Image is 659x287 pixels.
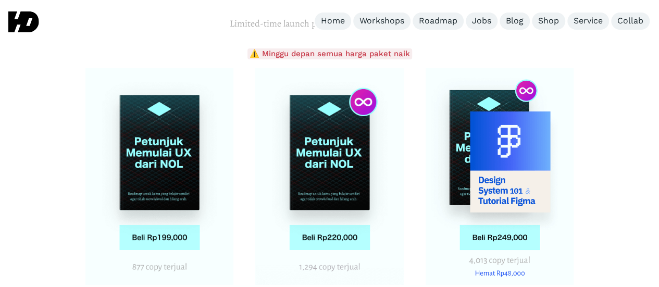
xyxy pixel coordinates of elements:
[85,16,575,32] p: Limited-time launch price, amankan sebelum habis.
[466,13,498,30] a: Jobs
[359,16,404,27] div: Workshops
[611,13,650,30] a: Collab
[255,68,404,285] img: harga buku petunjuk memulai ux dari nol paket b
[538,16,559,27] div: Shop
[413,13,464,30] a: Roadmap
[506,16,524,27] div: Blog
[85,68,234,285] img: harga buku petunjuk memulai ux dari nol paket c
[567,13,609,30] a: Service
[321,16,345,27] div: Home
[315,13,351,30] a: Home
[353,13,411,30] a: Workshops
[532,13,565,30] a: Shop
[247,48,412,59] span: ⚠️ Minggu depan semua harga paket naik
[419,16,457,27] div: Roadmap
[617,16,643,27] div: Collab
[472,16,491,27] div: Jobs
[500,13,530,30] a: Blog
[574,16,603,27] div: Service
